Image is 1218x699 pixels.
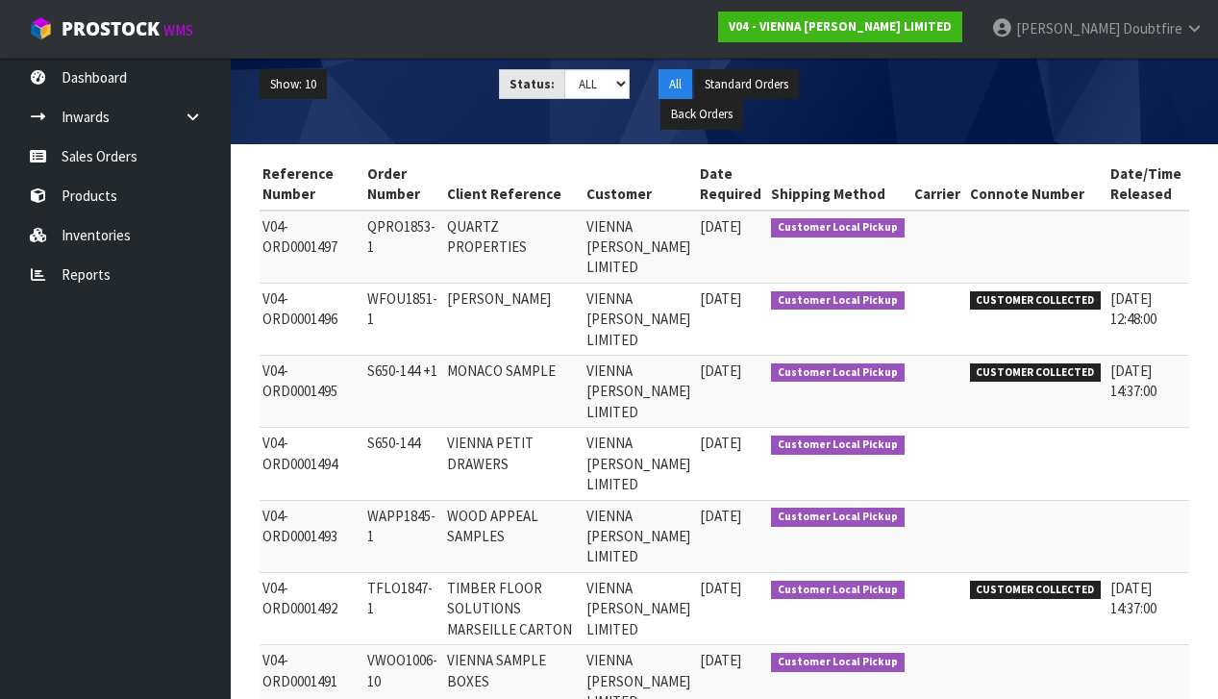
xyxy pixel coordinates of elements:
span: [DATE] 12:48:00 [1110,289,1156,328]
strong: Status: [510,76,555,92]
td: TFLO1847-1 [362,572,442,644]
button: Standard Orders [694,69,799,100]
th: Reference Number [258,159,363,211]
th: Shipping Method [766,159,909,211]
span: Doubtfire [1123,19,1182,37]
td: QUARTZ PROPERTIES [442,211,582,284]
td: V04-ORD0001495 [258,356,363,428]
span: [PERSON_NAME] [1016,19,1120,37]
small: WMS [163,21,193,39]
td: MONACO SAMPLE [442,356,582,428]
td: TIMBER FLOOR SOLUTIONS MARSEILLE CARTON [442,572,582,644]
button: Show: 10 [260,69,327,100]
span: Customer Local Pickup [771,653,905,672]
td: V04-ORD0001493 [258,500,363,572]
span: Customer Local Pickup [771,291,905,311]
td: V04-ORD0001496 [258,283,363,355]
span: ProStock [62,16,160,41]
td: WAPP1845-1 [362,500,442,572]
span: Customer Local Pickup [771,363,905,383]
td: V04-ORD0001497 [258,211,363,284]
td: VIENNA [PERSON_NAME] LIMITED [582,428,695,500]
td: VIENNA [PERSON_NAME] LIMITED [582,283,695,355]
span: [DATE] [700,289,741,308]
th: Connote Number [965,159,1106,211]
td: QPRO1853-1 [362,211,442,284]
td: VIENNA [PERSON_NAME] LIMITED [582,211,695,284]
td: VIENNA [PERSON_NAME] LIMITED [582,500,695,572]
th: Order Number [362,159,442,211]
span: [DATE] [700,362,741,380]
span: [DATE] [700,651,741,669]
th: Carrier [909,159,965,211]
th: Client Reference [442,159,582,211]
td: VIENNA PETIT DRAWERS [442,428,582,500]
span: Customer Local Pickup [771,581,905,600]
td: V04-ORD0001494 [258,428,363,500]
span: CUSTOMER COLLECTED [970,363,1102,383]
span: Customer Local Pickup [771,218,905,237]
td: S650-144 [362,428,442,500]
th: Date/Time Released [1106,159,1186,211]
span: CUSTOMER COLLECTED [970,581,1102,600]
th: Customer [582,159,695,211]
td: WOOD APPEAL SAMPLES [442,500,582,572]
td: VIENNA [PERSON_NAME] LIMITED [582,356,695,428]
strong: V04 - VIENNA [PERSON_NAME] LIMITED [729,18,952,35]
span: Customer Local Pickup [771,508,905,527]
td: WFOU1851-1 [362,283,442,355]
td: [PERSON_NAME] [442,283,582,355]
th: Date Required [695,159,766,211]
td: S650-144 +1 [362,356,442,428]
span: Customer Local Pickup [771,436,905,455]
span: [DATE] 14:37:00 [1110,579,1156,617]
span: [DATE] [700,217,741,236]
span: [DATE] [700,507,741,525]
td: VIENNA [PERSON_NAME] LIMITED [582,572,695,644]
span: CUSTOMER COLLECTED [970,291,1102,311]
span: [DATE] [700,434,741,452]
img: cube-alt.png [29,16,53,40]
span: [DATE] [700,579,741,597]
span: [DATE] 14:37:00 [1110,362,1156,400]
td: V04-ORD0001492 [258,572,363,644]
button: Back Orders [660,99,743,130]
button: All [659,69,692,100]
